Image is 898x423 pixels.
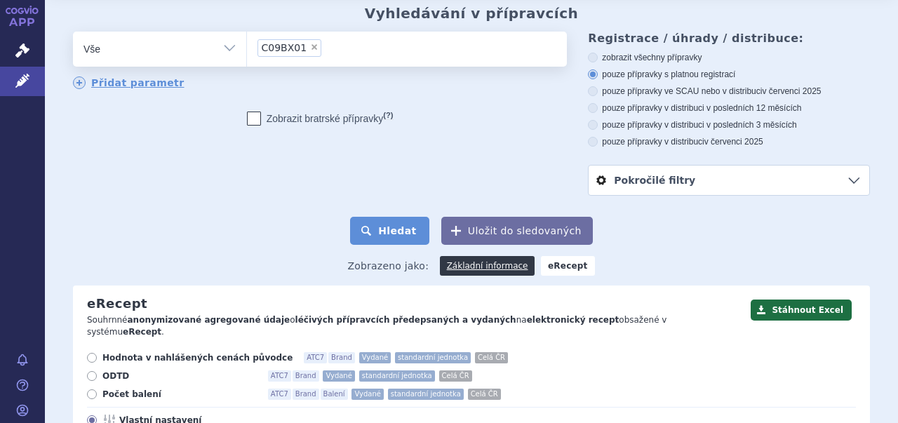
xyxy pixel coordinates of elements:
[262,43,307,53] span: C09BX01
[383,111,393,120] abbr: (?)
[541,256,595,276] strong: eRecept
[527,315,619,325] strong: elektronický recept
[295,315,516,325] strong: léčivých přípravcích předepsaných a vydaných
[588,136,870,147] label: pouze přípravky v distribuci
[268,370,291,382] span: ATC7
[751,300,852,321] button: Stáhnout Excel
[588,32,870,45] h3: Registrace / úhrady / distribuce:
[347,256,429,276] span: Zobrazeno jako:
[365,5,579,22] h2: Vyhledávání v přípravcích
[326,39,333,56] input: C09BX01
[351,389,383,400] span: Vydané
[359,370,435,382] span: standardní jednotka
[102,389,257,400] span: Počet balení
[321,389,348,400] span: Balení
[350,217,429,245] button: Hledat
[388,389,464,400] span: standardní jednotka
[588,102,870,114] label: pouze přípravky v distribuci v posledních 12 měsících
[102,370,257,382] span: ODTD
[293,370,319,382] span: Brand
[247,112,394,126] label: Zobrazit bratrské přípravky
[293,389,319,400] span: Brand
[87,314,744,338] p: Souhrnné o na obsažené v systému .
[102,352,293,363] span: Hodnota v nahlášených cenách původce
[268,389,291,400] span: ATC7
[128,315,290,325] strong: anonymizované agregované údaje
[328,352,355,363] span: Brand
[123,327,161,337] strong: eRecept
[323,370,354,382] span: Vydané
[87,296,147,311] h2: eRecept
[468,389,501,400] span: Celá ČR
[762,86,821,96] span: v červenci 2025
[73,76,185,89] a: Přidat parametr
[395,352,471,363] span: standardní jednotka
[359,352,391,363] span: Vydané
[441,217,593,245] button: Uložit do sledovaných
[304,352,327,363] span: ATC7
[588,52,870,63] label: zobrazit všechny přípravky
[588,119,870,130] label: pouze přípravky v distribuci v posledních 3 měsících
[440,256,535,276] a: Základní informace
[704,137,763,147] span: v červenci 2025
[475,352,508,363] span: Celá ČR
[310,43,319,51] span: ×
[589,166,869,195] a: Pokročilé filtry
[439,370,472,382] span: Celá ČR
[588,86,870,97] label: pouze přípravky ve SCAU nebo v distribuci
[588,69,870,80] label: pouze přípravky s platnou registrací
